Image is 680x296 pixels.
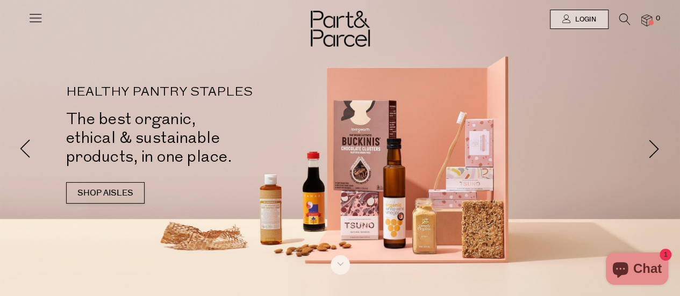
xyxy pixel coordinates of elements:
[603,252,671,287] inbox-online-store-chat: Shopify online store chat
[653,14,663,24] span: 0
[66,86,356,99] p: HEALTHY PANTRY STAPLES
[550,10,609,29] a: Login
[66,182,145,204] a: SHOP AISLES
[641,15,652,26] a: 0
[311,11,370,47] img: Part&Parcel
[66,110,356,166] h2: The best organic, ethical & sustainable products, in one place.
[572,15,596,24] span: Login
